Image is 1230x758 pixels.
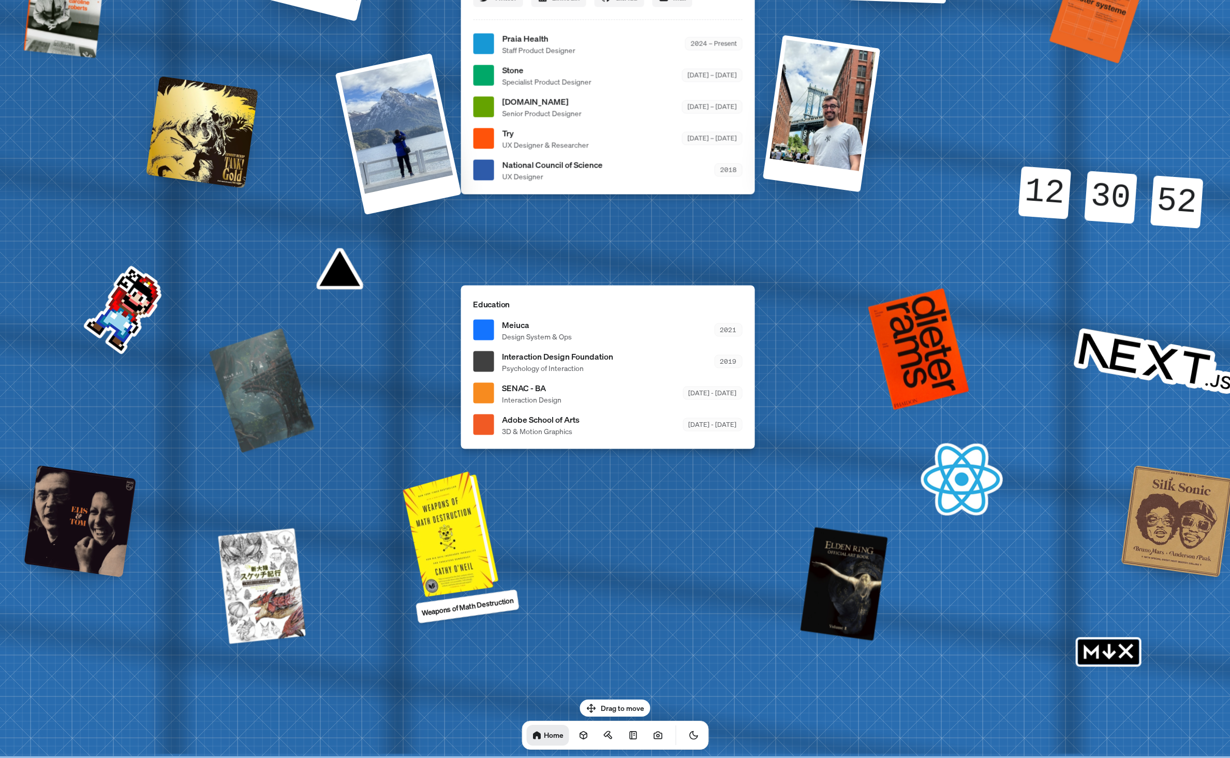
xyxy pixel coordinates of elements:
span: Senior Product Designer [502,108,581,118]
p: Weapons of Math Destruction [421,594,514,618]
span: UX Designer & Researcher [502,139,588,150]
span: Staff Product Designer [502,44,575,55]
div: [DATE] – [DATE] [681,69,742,82]
span: Interaction Design [502,394,561,405]
span: Design System & Ops [502,331,572,341]
div: 2019 [714,355,742,368]
svg: MDX [1075,637,1141,666]
span: UX Designer [502,171,602,182]
div: 2021 [714,323,742,336]
span: Psychology of Interaction [502,362,613,373]
span: Specialist Product Designer [502,76,591,87]
span: [DOMAIN_NAME] [502,95,581,108]
h1: Home [544,730,564,740]
span: 3D & Motion Graphics [502,425,580,436]
div: 2024 – Present [685,37,742,50]
a: Home [526,725,569,746]
span: National Council of Science [502,158,602,171]
span: Meiuca [502,318,572,331]
span: Try [502,127,588,139]
span: SENAC - BA [502,381,561,394]
div: [DATE] – [DATE] [681,132,742,145]
span: Interaction Design Foundation [502,350,613,362]
span: Stone [502,64,591,76]
span: Praia Health [502,32,575,44]
div: 2018 [714,164,742,176]
div: [DATE] – [DATE] [681,100,742,113]
div: [DATE] - [DATE] [683,387,742,399]
div: [DATE] - [DATE] [683,418,742,431]
span: Adobe School of Arts [502,413,580,425]
button: Toggle Theme [683,725,704,746]
p: Education [473,298,742,310]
